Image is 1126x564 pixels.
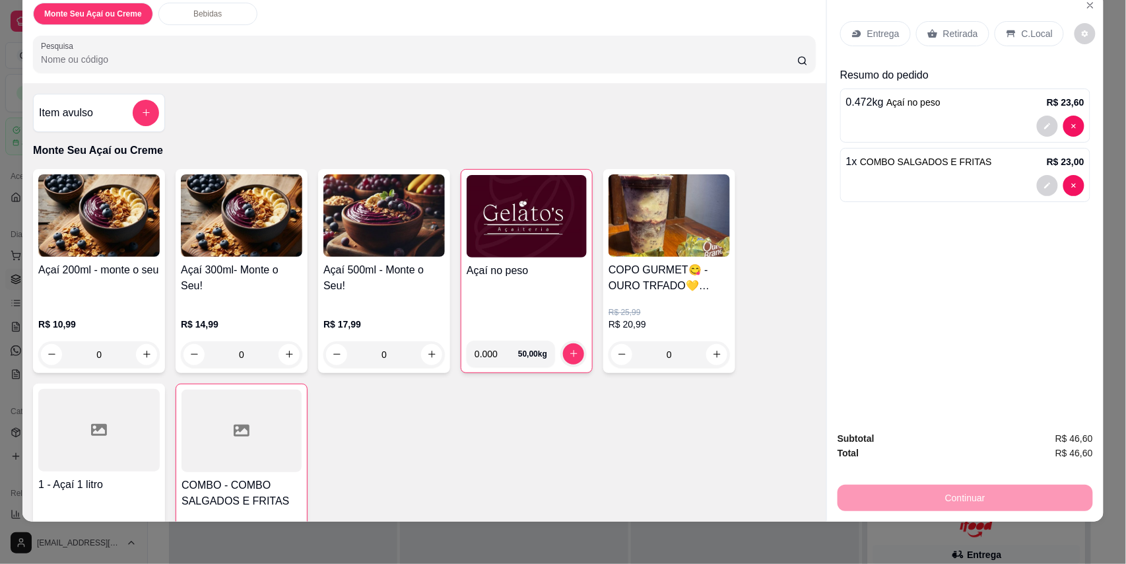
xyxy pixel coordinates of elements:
button: decrease-product-quantity [1063,116,1084,137]
button: decrease-product-quantity [1063,175,1084,196]
strong: Subtotal [838,433,875,444]
button: increase-product-quantity [706,344,727,365]
p: Retirada [943,27,978,40]
p: C.Local [1022,27,1053,40]
p: 0.472 kg [846,94,941,110]
img: product-image [323,174,445,257]
button: decrease-product-quantity [1037,116,1058,137]
img: product-image [467,175,587,258]
p: R$ 23,60 [1047,96,1084,109]
input: Pesquisa [41,53,797,66]
span: R$ 46,60 [1055,446,1093,460]
p: R$ 14,99 [181,318,302,331]
p: R$ 25,99 [609,307,730,318]
p: Entrega [867,27,900,40]
span: Açaí no peso [886,97,941,108]
button: decrease-product-quantity [1075,23,1096,44]
p: R$ 10,99 [38,318,160,331]
button: add-separate-item [133,100,159,126]
img: product-image [609,174,730,257]
img: product-image [38,174,160,257]
p: R$ 17,99 [323,318,445,331]
p: Monte Seu Açaí ou Creme [33,143,816,159]
strong: Total [838,448,859,458]
p: R$ 20,99 [609,318,730,331]
button: decrease-product-quantity [611,344,632,365]
h4: 1 - Açaí 1 litro [38,477,160,493]
p: Bebidas [193,9,222,19]
button: increase-product-quantity [563,343,584,365]
h4: Açaí 500ml - Monte o Seu! [323,262,445,294]
button: decrease-product-quantity [1037,175,1058,196]
h4: COPO GURMET😋 - OURO TRFADO💛 500ml [609,262,730,294]
p: Resumo do pedido [840,67,1090,83]
label: Pesquisa [41,40,78,52]
h4: Açaí 200ml - monte o seu [38,262,160,278]
h4: Açaí 300ml- Monte o Seu! [181,262,302,294]
h4: COMBO - COMBO SALGADOS E FRITAS [182,477,302,509]
h4: Açaí no peso [467,263,587,279]
p: Monte Seu Açaí ou Creme [44,9,142,19]
p: 1 x [846,154,992,170]
span: COMBO SALGADOS E FRITAS [860,157,992,167]
p: R$ 23,00 [1047,155,1084,168]
h4: Item avulso [39,105,93,121]
input: 0.00 [475,341,518,367]
span: R$ 46,60 [1055,431,1093,446]
img: product-image [181,174,302,257]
